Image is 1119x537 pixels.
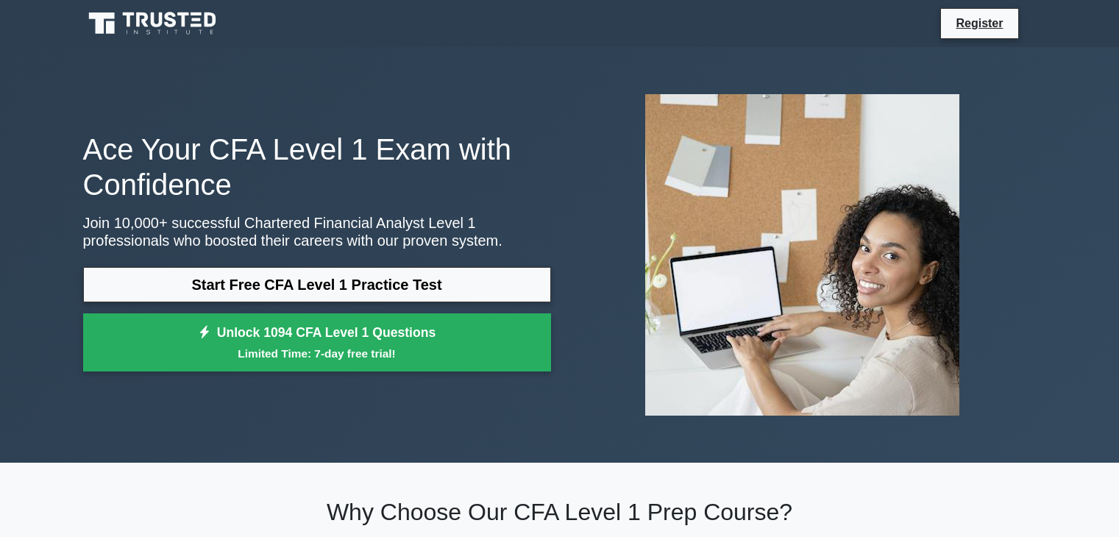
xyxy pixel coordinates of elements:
a: Register [947,14,1012,32]
h2: Why Choose Our CFA Level 1 Prep Course? [83,498,1037,526]
h1: Ace Your CFA Level 1 Exam with Confidence [83,132,551,202]
small: Limited Time: 7-day free trial! [102,345,533,362]
p: Join 10,000+ successful Chartered Financial Analyst Level 1 professionals who boosted their caree... [83,214,551,249]
a: Unlock 1094 CFA Level 1 QuestionsLimited Time: 7-day free trial! [83,313,551,372]
a: Start Free CFA Level 1 Practice Test [83,267,551,302]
